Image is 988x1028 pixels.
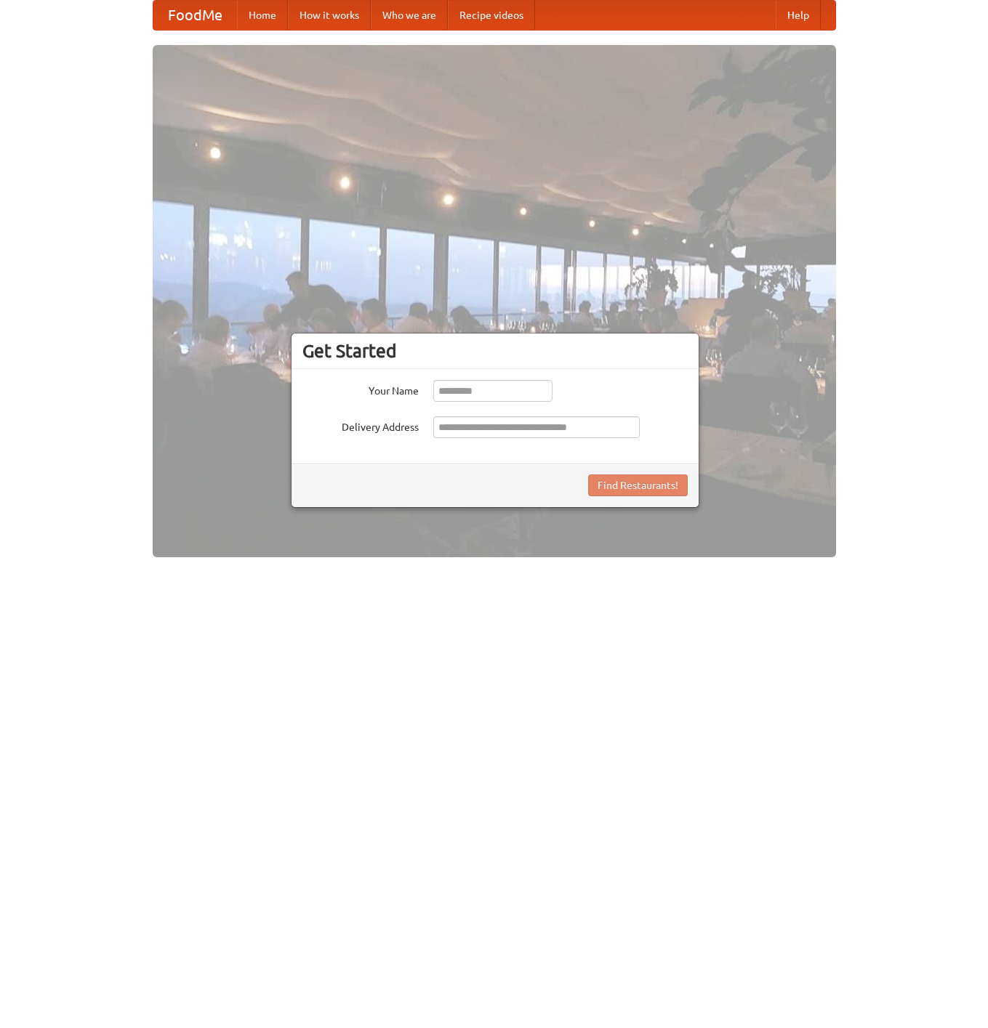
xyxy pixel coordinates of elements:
[776,1,821,30] a: Help
[153,1,237,30] a: FoodMe
[448,1,535,30] a: Recipe videos
[288,1,371,30] a: How it works
[371,1,448,30] a: Who we are
[237,1,288,30] a: Home
[302,340,688,362] h3: Get Started
[588,474,688,496] button: Find Restaurants!
[302,380,419,398] label: Your Name
[302,416,419,434] label: Delivery Address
